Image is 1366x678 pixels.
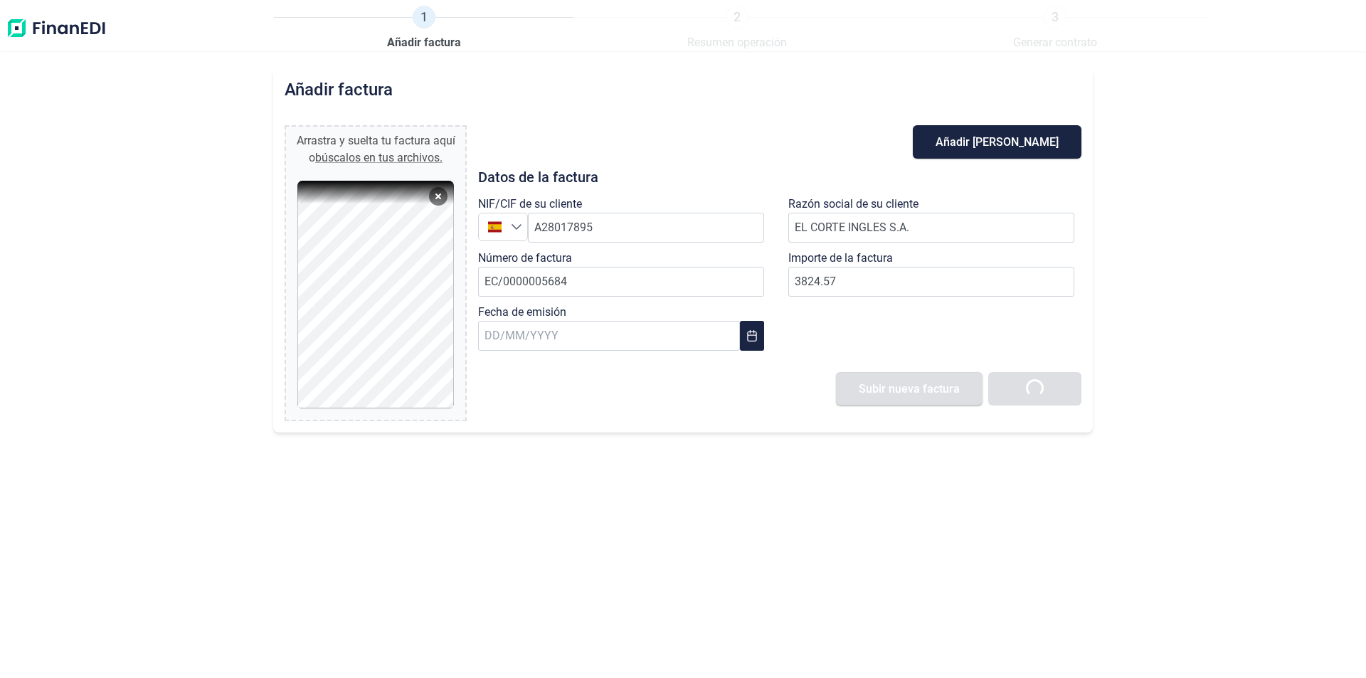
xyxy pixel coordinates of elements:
[511,213,527,240] div: Seleccione un país
[488,220,502,233] img: ES
[387,34,461,51] span: Añadir factura
[740,321,764,351] button: Choose Date
[913,125,1081,159] button: Añadir [PERSON_NAME]
[836,372,983,406] button: Subir nueva factura
[936,137,1059,147] span: Añadir [PERSON_NAME]
[478,250,572,267] label: Número de factura
[788,250,893,267] label: Importe de la factura
[387,6,461,51] a: 1Añadir factura
[788,196,918,213] label: Razón social de su cliente
[478,196,582,213] label: NIF/CIF de su cliente
[315,151,443,164] span: búscalos en tus archivos.
[285,80,393,100] h2: Añadir factura
[292,132,460,166] div: Arrastra y suelta tu factura aquí o
[478,304,566,321] label: Fecha de emisión
[478,170,1081,184] h3: Datos de la factura
[6,6,107,51] img: Logo de aplicación
[478,321,740,351] input: DD/MM/YYYY
[859,383,960,394] span: Subir nueva factura
[413,6,435,28] span: 1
